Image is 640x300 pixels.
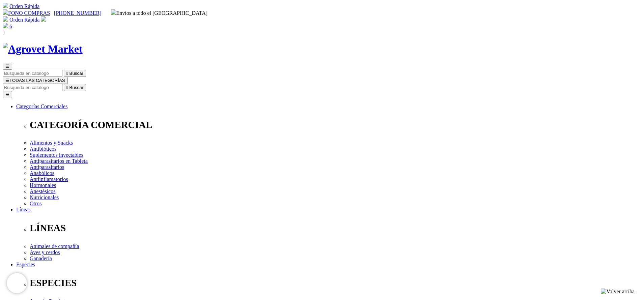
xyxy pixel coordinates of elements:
[3,63,12,70] button: ☰
[3,30,5,35] i: 
[9,3,39,9] a: Orden Rápida
[30,201,42,206] a: Otros
[41,16,46,22] img: user.svg
[3,91,12,98] button: ☰
[30,188,55,194] a: Anestésicos
[5,78,9,83] span: ☰
[9,17,39,23] a: Orden Rápida
[601,289,635,295] img: Volver arriba
[3,43,83,55] img: Agrovet Market
[64,70,86,77] button:  Buscar
[30,176,68,182] a: Antiinflamatorios
[66,85,68,90] i: 
[30,194,59,200] a: Nutricionales
[16,207,31,212] a: Líneas
[30,119,637,130] p: CATEGORÍA COMERCIAL
[3,84,62,91] input: Buscar
[30,243,79,249] a: Animales de compañía
[3,16,8,22] img: shopping-cart.svg
[16,262,35,267] a: Especies
[30,152,83,158] a: Suplementos inyectables
[54,10,101,16] a: [PHONE_NUMBER]
[111,10,208,16] span: Envíos a todo el [GEOGRAPHIC_DATA]
[3,23,8,28] img: shopping-bag.svg
[3,9,8,15] img: phone.svg
[3,10,50,16] a: FONO COMPRAS
[30,146,56,152] a: Antibióticos
[30,140,73,146] a: Alimentos y Snacks
[7,273,27,293] iframe: Brevo live chat
[9,24,12,29] span: 6
[3,24,12,29] a: 6
[111,9,116,15] img: delivery-truck.svg
[41,17,46,23] a: Acceda a su cuenta de cliente
[69,71,83,76] span: Buscar
[30,158,88,164] a: Antiparasitarios en Tableta
[5,64,9,69] span: ☰
[64,84,86,91] button:  Buscar
[30,256,52,261] a: Ganadería
[3,77,68,84] button: ☰TODAS LAS CATEGORÍAS
[30,182,56,188] a: Hormonales
[66,71,68,76] i: 
[30,222,637,234] p: LÍNEAS
[16,103,67,109] a: Categorías Comerciales
[69,85,83,90] span: Buscar
[3,3,8,8] img: shopping-cart.svg
[30,164,64,170] a: Antiparasitarios
[30,277,637,289] p: ESPECIES
[30,170,54,176] a: Anabólicos
[30,249,60,255] a: Aves y cerdos
[3,70,62,77] input: Buscar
